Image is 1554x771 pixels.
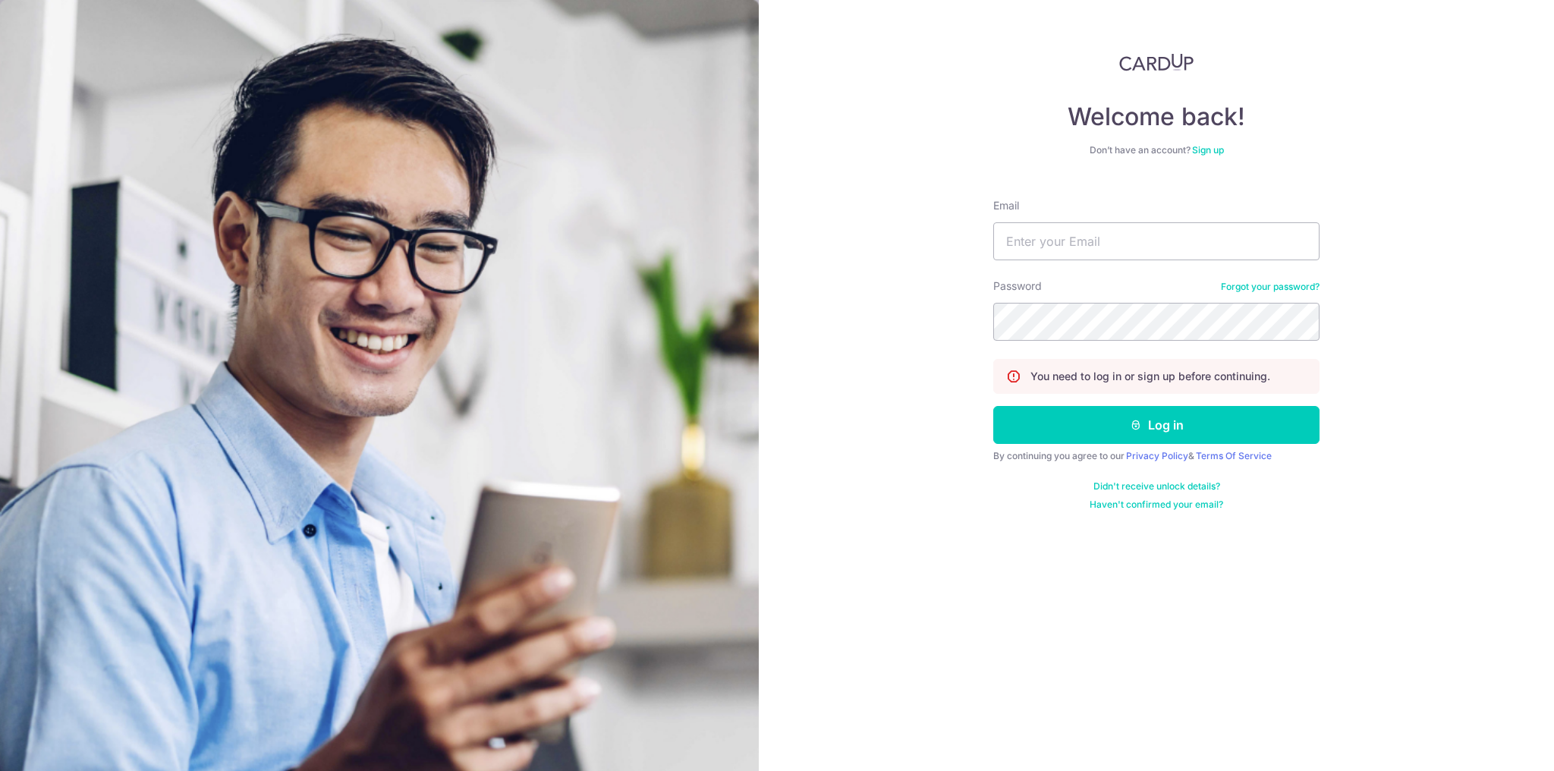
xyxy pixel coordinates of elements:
button: Log in [993,406,1320,444]
img: CardUp Logo [1119,53,1194,71]
a: Privacy Policy [1126,450,1188,461]
a: Forgot your password? [1221,281,1320,293]
h4: Welcome back! [993,102,1320,132]
a: Terms Of Service [1196,450,1272,461]
a: Haven't confirmed your email? [1090,499,1223,511]
div: Don’t have an account? [993,144,1320,156]
label: Email [993,198,1019,213]
a: Sign up [1192,144,1224,156]
a: Didn't receive unlock details? [1093,480,1220,492]
label: Password [993,279,1042,294]
div: By continuing you agree to our & [993,450,1320,462]
p: You need to log in or sign up before continuing. [1030,369,1270,384]
input: Enter your Email [993,222,1320,260]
